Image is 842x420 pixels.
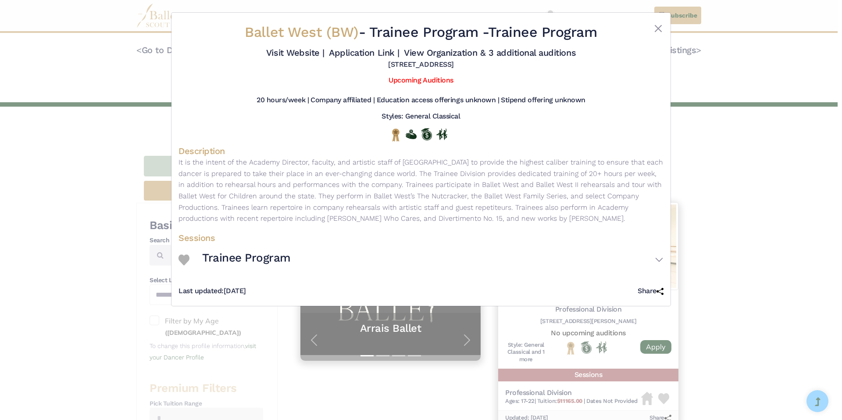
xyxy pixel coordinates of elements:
span: Ballet West (BW) [245,24,358,40]
a: Upcoming Auditions [389,76,453,84]
p: It is the intent of the Academy Director, faculty, and artistic staff of [GEOGRAPHIC_DATA] to pro... [178,157,664,224]
h5: Education access offerings unknown | [377,96,499,105]
h5: Company affiliated | [310,96,375,105]
h5: Share [638,287,664,296]
h4: Sessions [178,232,664,244]
span: Trainee Program - [369,24,488,40]
a: View Organization & 3 additional auditions [404,47,576,58]
a: Visit Website | [266,47,325,58]
button: Close [653,23,664,34]
h5: Stipend offering unknown [501,96,585,105]
img: Offers Scholarship [421,128,432,140]
h5: 20 hours/week | [257,96,309,105]
h5: [STREET_ADDRESS] [388,60,453,69]
img: Offers Financial Aid [406,129,417,139]
button: Trainee Program [202,247,664,273]
span: Last updated: [178,287,224,295]
a: Application Link | [329,47,399,58]
img: Heart [178,255,189,266]
h4: Description [178,145,664,157]
h5: Styles: General Classical [382,112,460,121]
h2: - Trainee Program [219,23,623,42]
h3: Trainee Program [202,251,291,266]
img: National [390,128,401,142]
img: In Person [436,129,447,140]
h5: [DATE] [178,287,246,296]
